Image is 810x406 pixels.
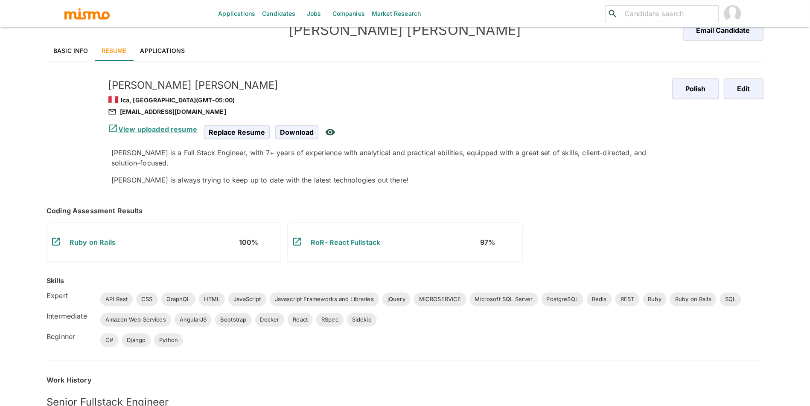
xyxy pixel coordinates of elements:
span: CSS [136,295,157,304]
span: GraphQL [161,295,195,304]
span: AngularJS [175,316,212,324]
h4: [PERSON_NAME] [PERSON_NAME] [226,22,584,39]
h6: Skills [47,275,64,286]
span: Docker [255,316,285,324]
button: Edit [724,78,763,99]
span: Sidekiq [347,316,377,324]
a: Basic Info [47,41,95,61]
h6: Beginner [47,331,93,342]
span: Download [275,125,318,139]
span: 🇵🇪 [108,94,119,104]
span: Microsoft SQL Server [470,295,538,304]
h5: [PERSON_NAME] [PERSON_NAME] [108,78,666,92]
span: PostgreSQL [542,295,584,304]
span: RSpec [316,316,344,324]
h6: Intermediate [47,311,93,321]
span: JavaScript [228,295,266,304]
h6: 100 % [239,237,277,247]
div: [EMAIL_ADDRESS][DOMAIN_NAME] [108,107,666,117]
span: Amazon Web Services [100,316,171,324]
span: REST [615,295,640,304]
a: Resume [95,41,134,61]
span: React [288,316,313,324]
h6: 97 % [480,237,518,247]
span: jQuery [382,295,411,304]
img: a5j7sto1husu7tg8ndstng6s0dn9 [47,78,98,130]
input: Candidate search [621,8,715,20]
img: logo [64,7,111,20]
span: API Rest [100,295,133,304]
a: RoR- React Fullstack [311,238,380,246]
button: Email Candidate [683,20,763,41]
button: Polish [673,78,719,99]
span: Ruby [643,295,667,304]
h6: Coding Assessment Results [47,206,763,216]
span: Django [122,336,151,345]
span: Python [154,336,183,345]
h6: Work History [47,375,763,385]
a: Applications [134,41,192,61]
p: [PERSON_NAME] is a Full Stack Engineer, with 7+ years of experience with analytical and practical... [111,148,666,168]
a: Download [275,128,318,135]
span: HTML [199,295,225,304]
span: Javascript Frameworks and Libraries [270,295,379,304]
span: MICROSERVICE [414,295,466,304]
img: Maria Lujan Ciommo [724,5,741,22]
span: C# [100,336,118,345]
div: Ica, [GEOGRAPHIC_DATA] (GMT-05:00) [108,92,666,107]
p: [PERSON_NAME] is always trying to keep up to date with the latest technologies out there! [111,175,666,185]
a: View uploaded resume [108,125,197,133]
span: Redis [587,295,612,304]
span: SQL [720,295,741,304]
a: Ruby on Rails [70,238,116,246]
span: Replace Resume [204,125,270,139]
span: Bootstrap [215,316,251,324]
span: Ruby on Rails [670,295,717,304]
h6: Expert [47,290,93,301]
